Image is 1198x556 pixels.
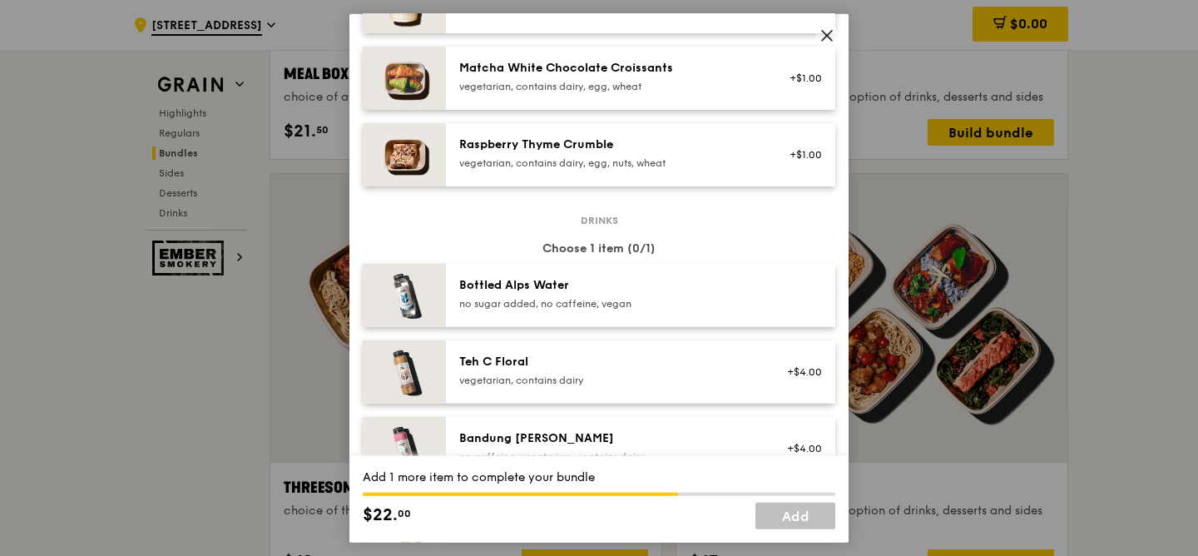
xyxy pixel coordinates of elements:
[363,340,446,404] img: daily_normal_HORZ-teh-c-floral.jpg
[398,506,411,519] span: 00
[459,430,758,447] div: Bandung [PERSON_NAME]
[363,264,446,327] img: daily_normal_HORZ-bottled-alps-water.jpg
[363,47,446,110] img: daily_normal_Matcha_White_Chocolate_Croissants-HORZ.jpg
[755,502,835,529] a: Add
[459,277,758,294] div: Bottled Alps Water
[459,297,758,310] div: no sugar added, no caffeine, vegan
[778,365,822,379] div: +$4.00
[363,123,446,186] img: daily_normal_Raspberry_Thyme_Crumble__Horizontal_.jpg
[459,374,758,387] div: vegetarian, contains dairy
[363,241,835,257] div: Choose 1 item (0/1)
[459,60,758,77] div: Matcha White Chocolate Croissants
[778,442,822,455] div: +$4.00
[574,214,625,227] span: Drinks
[459,450,758,464] div: no caffeine, vegetarian, contains dairy
[363,417,446,480] img: daily_normal_HORZ-bandung-gao.jpg
[459,354,758,370] div: Teh C Floral
[363,469,835,485] div: Add 1 more item to complete your bundle
[459,156,758,170] div: vegetarian, contains dairy, egg, nuts, wheat
[778,72,822,85] div: +$1.00
[363,502,398,527] span: $22.
[778,148,822,161] div: +$1.00
[459,80,758,93] div: vegetarian, contains dairy, egg, wheat
[459,137,758,153] div: Raspberry Thyme Crumble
